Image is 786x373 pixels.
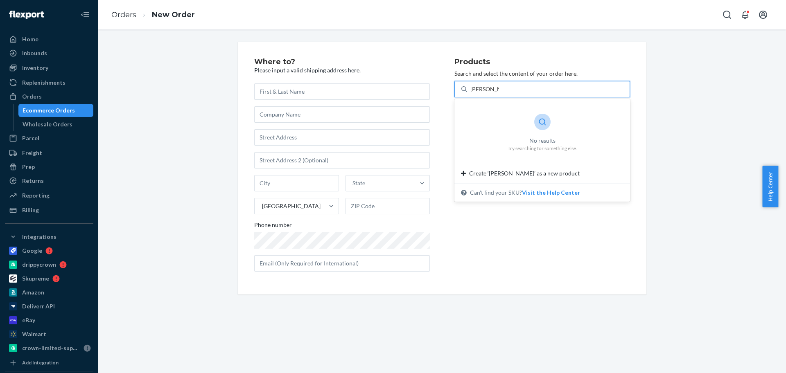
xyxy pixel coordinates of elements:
[105,3,201,27] ol: breadcrumbs
[254,221,292,232] span: Phone number
[5,244,93,257] a: Google
[22,330,46,338] div: Walmart
[5,160,93,173] a: Prep
[5,342,93,355] a: crown-limited-supply
[22,163,35,171] div: Prep
[5,47,93,60] a: Inbounds
[111,10,136,19] a: Orders
[22,149,42,157] div: Freight
[22,206,39,214] div: Billing
[22,79,65,87] div: Replenishments
[5,146,93,160] a: Freight
[454,70,630,78] p: Search and select the content of your order here.
[755,7,771,23] button: Open account menu
[5,90,93,103] a: Orders
[152,10,195,19] a: New Order
[352,179,365,187] div: State
[470,189,580,197] span: Can't find your SKU?
[254,83,430,100] input: First & Last Name
[5,358,93,368] a: Add Integration
[5,272,93,285] a: Skupreme
[469,169,580,178] span: Create ‘[PERSON_NAME]’ as a new product
[5,76,93,89] a: Replenishments
[346,198,430,214] input: ZIP Code
[18,118,94,131] a: Wholesale Orders
[23,106,75,115] div: Ecommerce Orders
[5,258,93,271] a: drippycrown
[262,202,321,210] div: [GEOGRAPHIC_DATA]
[22,359,59,366] div: Add Integration
[22,191,50,200] div: Reporting
[22,288,44,297] div: Amazon
[5,230,93,243] button: Integrations
[22,92,42,101] div: Orders
[5,132,93,145] a: Parcel
[5,314,93,327] a: eBay
[9,11,44,19] img: Flexport logo
[5,328,93,341] a: Walmart
[762,166,778,207] button: Help Center
[5,174,93,187] a: Returns
[77,7,93,23] button: Close Navigation
[261,202,262,210] input: [GEOGRAPHIC_DATA]
[22,247,42,255] div: Google
[22,233,56,241] div: Integrations
[22,316,35,324] div: eBay
[5,204,93,217] a: Billing
[254,152,430,169] input: Street Address 2 (Optional)
[254,58,430,66] h2: Where to?
[254,255,430,272] input: Email (Only Required for International)
[5,300,93,313] a: Deliverr API
[22,261,56,269] div: drippycrown
[22,64,48,72] div: Inventory
[22,302,55,310] div: Deliverr API
[5,33,93,46] a: Home
[22,177,44,185] div: Returns
[719,7,735,23] button: Open Search Box
[522,189,580,197] button: No resultsTry searching for something else.Create ‘[PERSON_NAME]’ as a new productCan't find your...
[254,129,430,146] input: Street Address
[508,137,577,145] div: No results
[454,58,630,66] h2: Products
[470,85,499,93] input: No resultsTry searching for something else.Create ‘[PERSON_NAME]’ as a new productCan't find your...
[22,274,49,283] div: Skupreme
[254,175,339,191] input: City
[737,7,753,23] button: Open notifications
[254,66,430,74] p: Please input a valid shipping address here.
[508,145,577,152] div: Try searching for something else.
[23,120,72,128] div: Wholesale Orders
[22,134,39,142] div: Parcel
[22,35,38,43] div: Home
[5,189,93,202] a: Reporting
[22,49,47,57] div: Inbounds
[5,286,93,299] a: Amazon
[18,104,94,117] a: Ecommerce Orders
[22,344,80,352] div: crown-limited-supply
[254,106,430,123] input: Company Name
[5,61,93,74] a: Inventory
